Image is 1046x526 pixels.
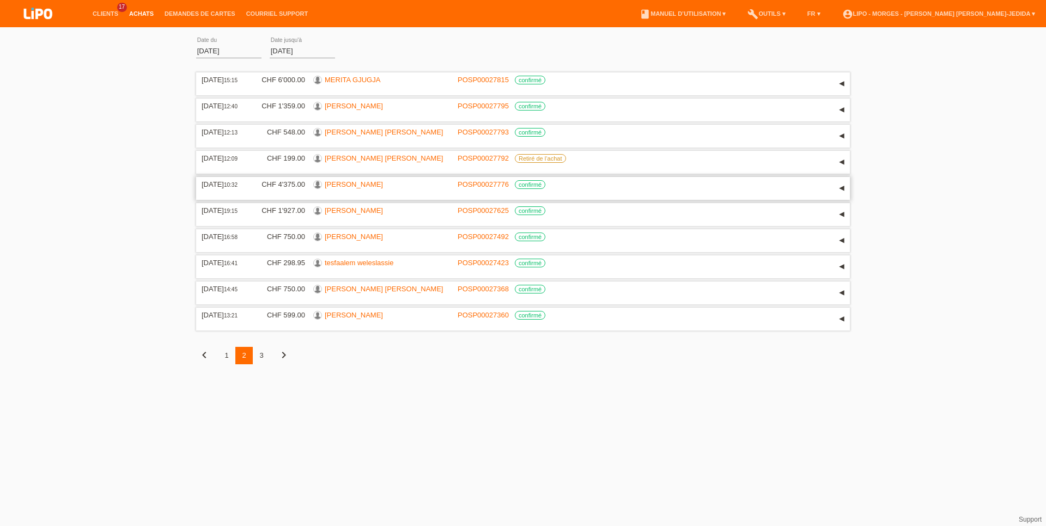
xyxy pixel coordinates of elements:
i: chevron_left [198,348,211,362]
div: étendre/coller [834,206,850,223]
a: [PERSON_NAME] [325,180,383,188]
a: POSP00027776 [458,180,509,188]
a: Support [1019,516,1042,523]
div: étendre/coller [834,154,850,170]
span: 16:41 [224,260,238,266]
span: 12:13 [224,130,238,136]
a: [PERSON_NAME] [325,102,383,110]
div: CHF 750.00 [253,233,305,241]
label: confirmé [515,76,545,84]
label: confirmé [515,311,545,320]
div: étendre/coller [834,285,850,301]
a: POSP00027625 [458,206,509,215]
div: [DATE] [202,259,245,267]
a: POSP00027795 [458,102,509,110]
span: 15:15 [224,77,238,83]
div: CHF 298.95 [253,259,305,267]
label: confirmé [515,259,545,267]
div: étendre/coller [834,180,850,197]
a: [PERSON_NAME] [PERSON_NAME] [325,285,443,293]
a: POSP00027368 [458,285,509,293]
label: Retiré de l‘achat [515,154,566,163]
a: FR ▾ [802,10,826,17]
div: étendre/coller [834,259,850,275]
a: POSP00027360 [458,311,509,319]
a: bookManuel d’utilisation ▾ [634,10,731,17]
div: CHF 199.00 [253,154,305,162]
label: confirmé [515,128,545,137]
a: [PERSON_NAME] [PERSON_NAME] [325,154,443,162]
div: CHF 548.00 [253,128,305,136]
a: POSP00027423 [458,259,509,267]
div: [DATE] [202,128,245,136]
span: 12:09 [224,156,238,162]
div: 2 [235,347,253,364]
a: POSP00027792 [458,154,509,162]
a: [PERSON_NAME] [325,311,383,319]
a: buildOutils ▾ [742,10,790,17]
label: confirmé [515,102,545,111]
div: [DATE] [202,154,245,162]
div: [DATE] [202,206,245,215]
div: CHF 4'375.00 [253,180,305,188]
span: 14:45 [224,286,238,292]
a: POSP00027815 [458,76,509,84]
a: [PERSON_NAME] [325,206,383,215]
a: MERITA GJUGJA [325,76,380,84]
div: CHF 1'927.00 [253,206,305,215]
div: [DATE] [202,76,245,84]
label: confirmé [515,285,545,293]
div: 3 [253,347,270,364]
div: 1 [218,347,235,364]
a: tesfaalem weleslassie [325,259,393,267]
div: [DATE] [202,311,245,319]
div: étendre/coller [834,311,850,327]
div: étendre/coller [834,102,850,118]
div: [DATE] [202,180,245,188]
a: Achats [124,10,159,17]
i: chevron_right [277,348,290,362]
a: POSP00027492 [458,233,509,241]
span: 12:40 [224,103,238,109]
a: [PERSON_NAME] [325,233,383,241]
a: LIPO pay [11,22,65,30]
i: build [747,9,758,20]
a: POSP00027793 [458,128,509,136]
span: 10:32 [224,182,238,188]
span: 17 [117,3,127,12]
div: CHF 750.00 [253,285,305,293]
a: account_circleLIPO - Morges - [PERSON_NAME] [PERSON_NAME]-Jedida ▾ [837,10,1041,17]
div: étendre/coller [834,76,850,92]
a: [PERSON_NAME] [PERSON_NAME] [325,128,443,136]
div: CHF 6'000.00 [253,76,305,84]
span: 19:15 [224,208,238,214]
a: Clients [87,10,124,17]
a: Courriel Support [241,10,313,17]
div: étendre/coller [834,233,850,249]
a: Demandes de cartes [159,10,241,17]
div: CHF 599.00 [253,311,305,319]
span: 13:21 [224,313,238,319]
i: book [640,9,650,20]
label: confirmé [515,180,545,189]
label: confirmé [515,206,545,215]
div: étendre/coller [834,128,850,144]
span: 16:58 [224,234,238,240]
div: [DATE] [202,285,245,293]
div: [DATE] [202,233,245,241]
label: confirmé [515,233,545,241]
i: account_circle [842,9,853,20]
div: CHF 1'359.00 [253,102,305,110]
div: [DATE] [202,102,245,110]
